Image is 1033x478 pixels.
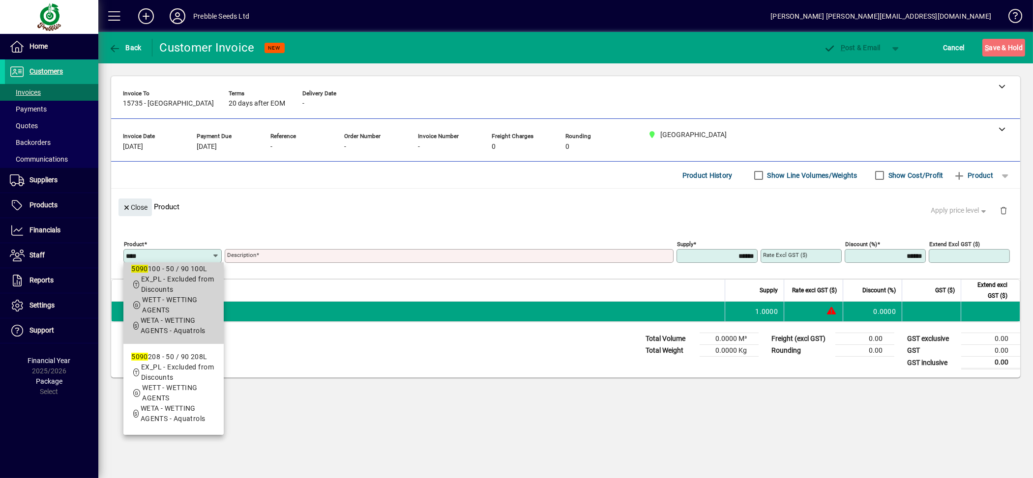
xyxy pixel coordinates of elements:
[118,198,152,216] button: Close
[344,143,346,151] span: -
[30,276,54,284] span: Reports
[268,45,281,51] span: NEW
[927,202,992,220] button: Apply price level
[5,34,98,59] a: Home
[931,205,988,216] span: Apply price level
[123,143,143,151] span: [DATE]
[682,168,733,183] span: Product History
[106,39,144,56] button: Back
[123,100,214,108] span: 15735 - [GEOGRAPHIC_DATA]
[5,168,98,193] a: Suppliers
[30,42,48,50] span: Home
[28,357,71,365] span: Financial Year
[841,44,845,52] span: P
[5,318,98,343] a: Support
[142,296,197,314] span: WETT - WETTING AGENTS
[763,252,807,258] mat-label: Rate excl GST ($)
[122,199,148,216] span: Close
[886,170,944,180] label: Show Cost/Profit
[302,100,304,108] span: -
[131,265,148,273] em: 5090
[961,345,1020,357] td: 0.00
[992,206,1015,215] app-page-header-button: Delete
[985,44,989,52] span: S
[967,280,1007,301] span: Extend excl GST ($)
[5,293,98,318] a: Settings
[679,167,737,184] button: Product History
[131,264,216,274] div: 100 - 50 / 90 100L
[30,301,55,309] span: Settings
[824,44,881,52] span: ost & Email
[36,377,62,385] span: Package
[162,7,193,25] button: Profile
[677,241,693,248] mat-label: Supply
[943,40,965,56] span: Cancel
[843,302,902,321] td: 0.0000
[30,226,60,234] span: Financials
[5,218,98,243] a: Financials
[193,8,249,24] div: Prebble Seeds Ltd
[142,384,197,402] span: WETT - WETTING AGENTS
[5,101,98,117] a: Payments
[5,151,98,168] a: Communications
[30,176,58,184] span: Suppliers
[862,285,896,296] span: Discount (%)
[10,122,38,130] span: Quotes
[767,333,835,345] td: Freight (excl GST)
[227,252,256,258] mat-label: Description
[141,404,206,422] span: WETA - WETTING AGENTS - Aquatrols
[835,333,894,345] td: 0.00
[5,117,98,134] a: Quotes
[5,84,98,101] a: Invoices
[700,333,759,345] td: 0.0000 M³
[197,143,217,151] span: [DATE]
[5,134,98,151] a: Backorders
[902,357,961,369] td: GST inclusive
[270,143,272,151] span: -
[418,143,420,151] span: -
[770,8,991,24] div: [PERSON_NAME] [PERSON_NAME][EMAIL_ADDRESS][DOMAIN_NAME]
[641,345,700,357] td: Total Weight
[766,170,857,180] label: Show Line Volumes/Weights
[641,333,700,345] td: Total Volume
[124,241,144,248] mat-label: Product
[1001,2,1021,34] a: Knowledge Base
[5,243,98,268] a: Staff
[229,100,285,108] span: 20 days after EOM
[845,241,877,248] mat-label: Discount (%)
[961,333,1020,345] td: 0.00
[756,307,778,316] span: 1.0000
[123,256,224,344] mat-option: 5090100 - 50 / 90 100L
[30,67,63,75] span: Customers
[10,155,68,163] span: Communications
[5,268,98,293] a: Reports
[935,285,955,296] span: GST ($)
[131,353,148,361] em: 5090
[982,39,1025,56] button: Save & Hold
[160,40,255,56] div: Customer Invoice
[30,251,45,259] span: Staff
[565,143,569,151] span: 0
[835,345,894,357] td: 0.00
[30,201,58,209] span: Products
[5,193,98,218] a: Products
[10,88,41,96] span: Invoices
[141,316,206,335] span: WETA - WETTING AGENTS - Aquatrols
[792,285,837,296] span: Rate excl GST ($)
[929,241,980,248] mat-label: Extend excl GST ($)
[98,39,152,56] app-page-header-button: Back
[992,198,1015,222] button: Delete
[819,39,885,56] button: Post & Email
[131,352,216,362] div: 208 - 50 / 90 208L
[141,275,214,293] span: EX_PL - Excluded from Discounts
[902,345,961,357] td: GST
[700,345,759,357] td: 0.0000 Kg
[130,7,162,25] button: Add
[109,44,142,52] span: Back
[985,40,1023,56] span: ave & Hold
[123,344,224,432] mat-option: 5090208 - 50 / 90 208L
[141,363,214,381] span: EX_PL - Excluded from Discounts
[760,285,778,296] span: Supply
[492,143,496,151] span: 0
[961,357,1020,369] td: 0.00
